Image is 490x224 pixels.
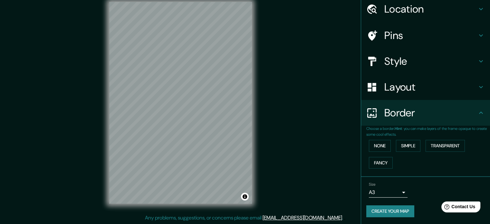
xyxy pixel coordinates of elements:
[361,100,490,126] div: Border
[384,55,477,68] h4: Style
[241,193,249,200] button: Toggle attribution
[384,29,477,42] h4: Pins
[343,214,344,222] div: .
[366,205,414,217] button: Create your map
[395,126,402,131] b: Hint
[369,157,393,169] button: Fancy
[396,140,420,152] button: Simple
[369,140,391,152] button: None
[344,214,345,222] div: .
[369,182,376,187] label: Size
[109,2,252,204] canvas: Map
[361,48,490,74] div: Style
[263,214,342,221] a: [EMAIL_ADDRESS][DOMAIN_NAME]
[369,187,408,198] div: A3
[426,140,465,152] button: Transparent
[361,23,490,48] div: Pins
[384,106,477,119] h4: Border
[384,81,477,93] h4: Layout
[433,199,483,217] iframe: Help widget launcher
[145,214,343,222] p: Any problems, suggestions, or concerns please email .
[366,126,490,137] p: Choose a border. : you can make layers of the frame opaque to create some cool effects.
[384,3,477,15] h4: Location
[361,74,490,100] div: Layout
